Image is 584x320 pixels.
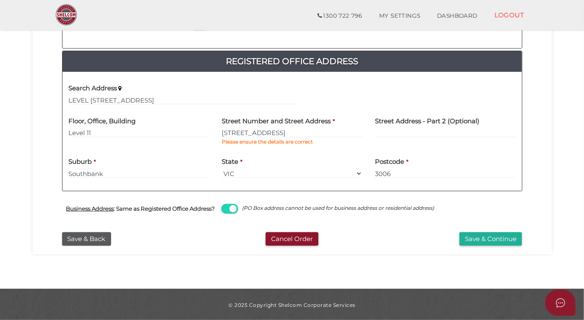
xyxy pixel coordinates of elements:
input: Enter Address [69,95,299,105]
div: © 2025 Copyright Shelcom Corporate Services [39,301,546,309]
h4: State [222,158,238,165]
a: MY SETTINGS [371,8,429,24]
button: Save & Continue [459,232,522,246]
b: Please ensure the details are correct [222,139,313,145]
h4: Postcode [375,158,404,165]
u: Business Address [66,205,114,212]
button: Open asap [545,290,576,316]
h4: Floor, Office, Building [69,118,136,125]
input: Postcode must be exactly 4 digits [375,169,516,178]
h4: Suburb [69,158,92,165]
h4: Search Address [69,85,117,92]
button: Save & Back [62,232,111,246]
a: Registered Office Address [62,54,522,68]
i: Keep typing in your address(including suburb) until it appears [119,86,122,91]
i: (PO Box address cannot be used for business address or residential address) [242,205,435,211]
a: DASHBOARD [429,8,486,24]
input: Enter Address [222,128,362,138]
h4: : Same as Registered Office Address? [66,206,215,212]
button: Cancel Order [266,232,318,246]
h4: Street Address - Part 2 (Optional) [375,118,479,125]
h4: Street Number and Street Address [222,118,331,125]
a: 1300 722 796 [309,8,370,24]
a: LOGOUT [486,6,533,24]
